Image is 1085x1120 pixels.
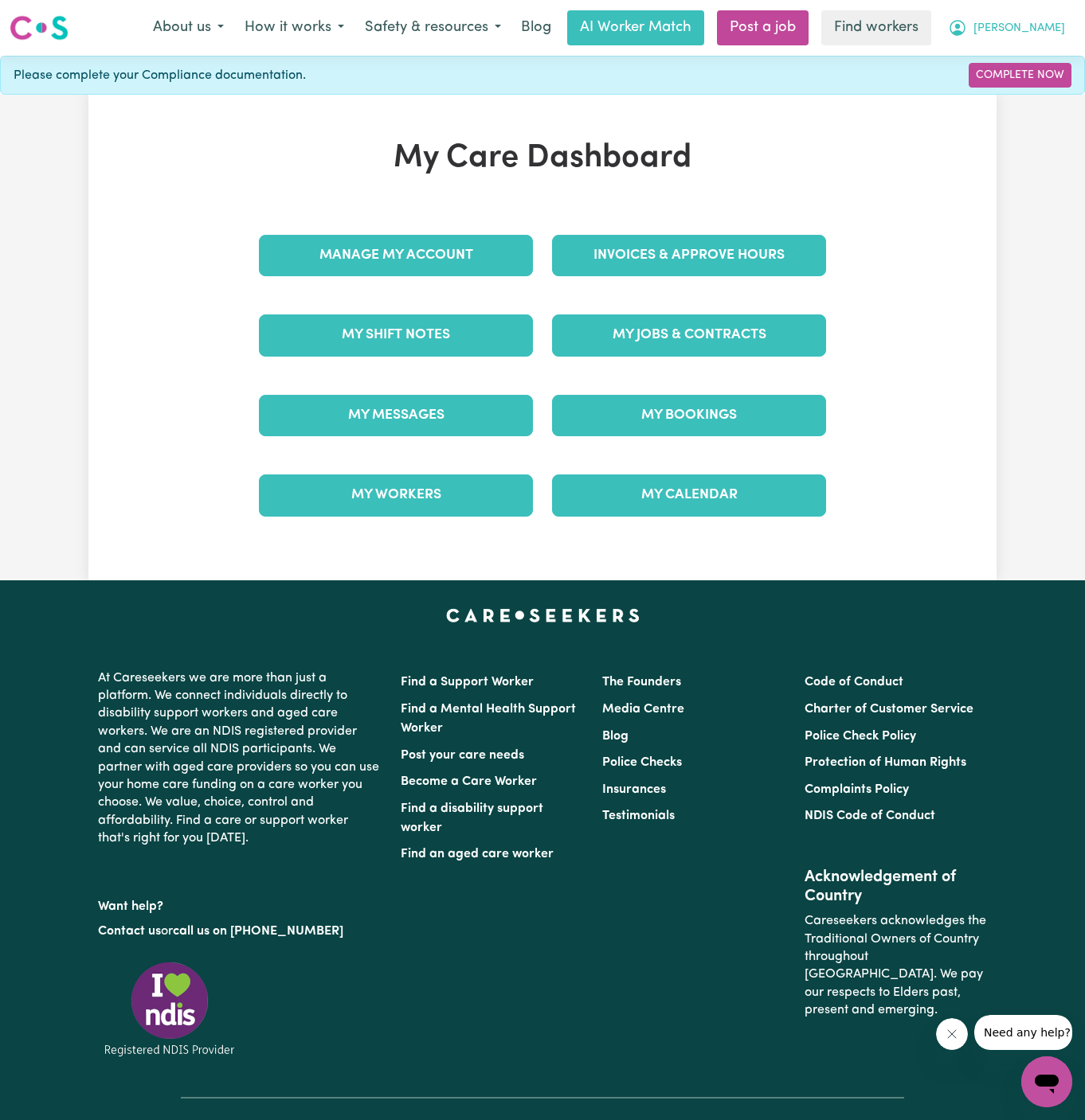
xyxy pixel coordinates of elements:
[98,925,161,938] a: Contact us
[259,395,533,436] a: My Messages
[602,756,682,769] a: Police Checks
[969,63,1071,88] a: Complete Now
[602,730,629,743] a: Blog
[98,916,382,946] p: or
[259,474,533,516] a: My Workers
[259,314,533,356] a: My Shift Notes
[602,810,675,822] a: Testimonials
[259,235,533,276] a: Manage My Account
[821,10,931,45] a: Find workers
[717,10,809,45] a: Post a job
[805,730,916,743] a: Police Check Policy
[602,676,681,689] a: The Founders
[401,775,537,788] a: Become a Care Worker
[805,906,987,1025] p: Careseekers acknowledges the Traditional Owners of Country throughout [GEOGRAPHIC_DATA]. We pay o...
[10,10,69,46] a: Careseekers logo
[98,959,241,1059] img: Registered NDIS provider
[446,609,640,622] a: Careseekers home page
[567,10,704,45] a: AI Worker Match
[401,802,543,834] a: Find a disability support worker
[98,663,382,854] p: At Careseekers we are more than just a platform. We connect individuals directly to disability su...
[401,703,576,735] a: Find a Mental Health Support Worker
[511,10,561,45] a: Blog
[552,314,826,356] a: My Jobs & Contracts
[401,676,534,689] a: Find a Support Worker
[936,1018,968,1050] iframe: Close message
[602,783,666,796] a: Insurances
[805,783,909,796] a: Complaints Policy
[805,703,973,716] a: Charter of Customer Service
[805,676,903,689] a: Code of Conduct
[552,474,826,516] a: My Calendar
[354,11,511,45] button: Safety & resources
[98,892,382,915] p: Want help?
[602,703,684,716] a: Media Centre
[10,14,69,42] img: Careseekers logo
[234,11,354,45] button: How it works
[14,66,306,85] span: Please complete your Compliance documentation.
[552,395,826,436] a: My Bookings
[805,810,935,822] a: NDIS Code of Conduct
[552,235,826,276] a: Invoices & Approve Hours
[974,1015,1072,1050] iframe: Message from company
[173,925,343,938] a: call us on [PHONE_NUMBER]
[1021,1056,1072,1107] iframe: Button to launch messaging window
[401,749,524,762] a: Post your care needs
[249,139,836,178] h1: My Care Dashboard
[938,11,1075,45] button: My Account
[143,11,234,45] button: About us
[805,756,966,769] a: Protection of Human Rights
[401,848,554,860] a: Find an aged care worker
[973,20,1065,37] span: [PERSON_NAME]
[805,868,987,906] h2: Acknowledgement of Country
